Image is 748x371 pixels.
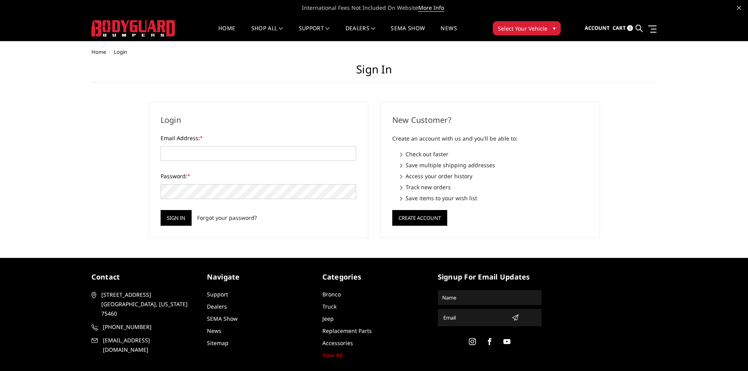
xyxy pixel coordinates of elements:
a: Dealers [207,303,227,310]
a: News [207,327,221,334]
h1: Sign in [91,63,657,82]
a: SEMA Show [207,315,238,322]
span: [STREET_ADDRESS] [GEOGRAPHIC_DATA], [US_STATE] 75460 [101,290,192,318]
a: More Info [418,4,444,12]
p: Create an account with us and you'll be able to: [392,134,588,143]
input: Email [440,311,508,324]
span: 0 [627,25,633,31]
span: [EMAIL_ADDRESS][DOMAIN_NAME] [103,336,194,355]
a: SEMA Show [391,26,425,41]
li: Access your order history [400,172,588,180]
a: [EMAIL_ADDRESS][DOMAIN_NAME] [91,336,195,355]
a: Dealers [346,26,375,41]
span: Login [114,48,127,55]
button: Select Your Vehicle [493,21,561,35]
li: Track new orders [400,183,588,191]
a: Bronco [322,291,341,298]
a: Sitemap [207,339,229,347]
a: [PHONE_NUMBER] [91,322,195,332]
a: Account [585,18,610,39]
input: Sign in [161,210,192,226]
a: Home [91,48,106,55]
span: Cart [613,24,626,31]
h5: contact [91,272,195,282]
span: ▾ [553,24,556,32]
h5: signup for email updates [438,272,541,282]
label: Email Address: [161,134,356,142]
h5: Categories [322,272,426,282]
h5: Navigate [207,272,311,282]
a: News [441,26,457,41]
a: Support [299,26,330,41]
a: Jeep [322,315,334,322]
span: Select Your Vehicle [498,24,547,33]
span: [PHONE_NUMBER] [103,322,194,332]
input: Name [439,291,540,304]
a: Home [218,26,235,41]
label: Password: [161,172,356,180]
img: BODYGUARD BUMPERS [91,20,176,37]
a: Forgot your password? [197,214,257,222]
h2: Login [161,114,356,126]
li: Save multiple shipping addresses [400,161,588,169]
h2: New Customer? [392,114,588,126]
a: Cart 0 [613,18,633,39]
a: Accessories [322,339,353,347]
a: shop all [251,26,283,41]
span: Account [585,24,610,31]
button: Create Account [392,210,447,226]
a: Create Account [392,213,447,221]
a: Replacement Parts [322,327,372,334]
a: Truck [322,303,337,310]
a: Support [207,291,228,298]
li: Save items to your wish list [400,194,588,202]
a: View All [322,351,343,359]
li: Check out faster [400,150,588,158]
